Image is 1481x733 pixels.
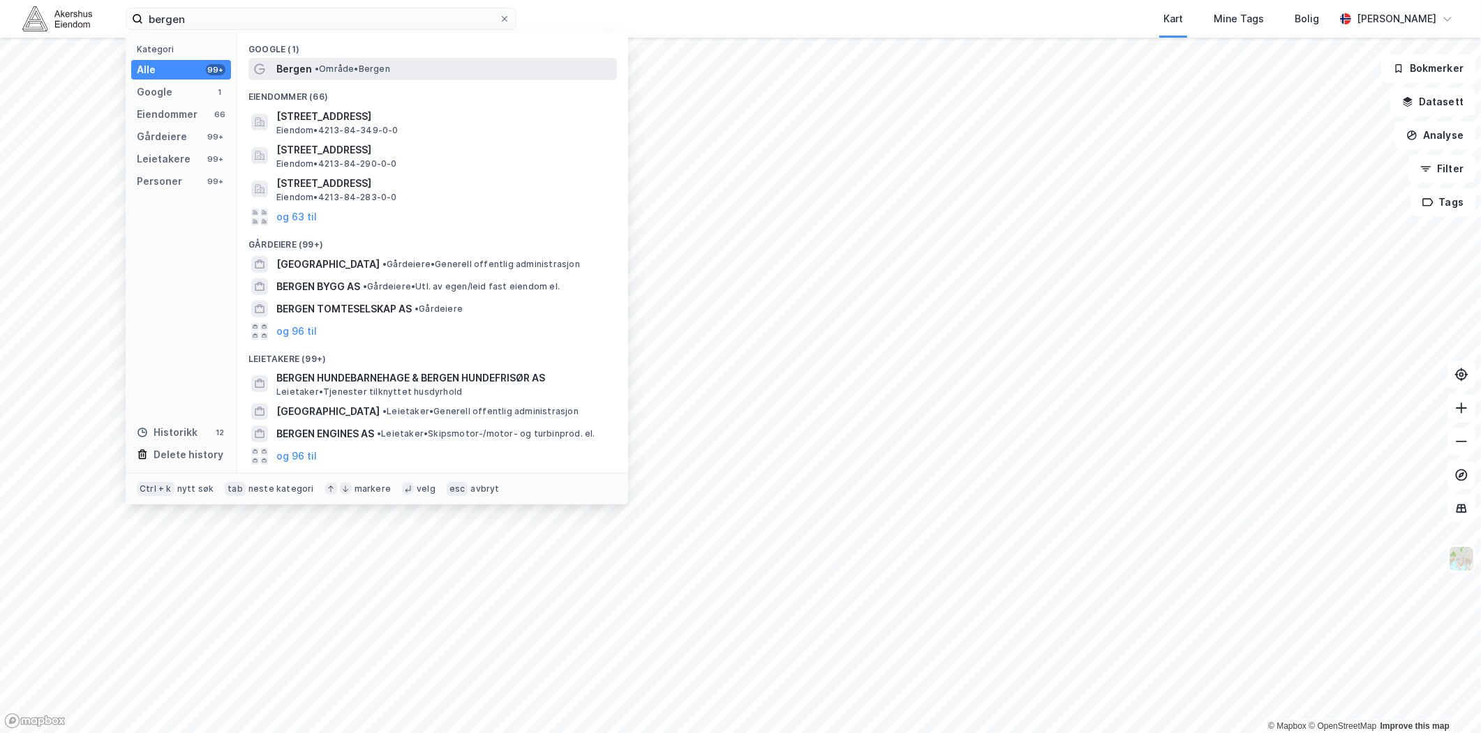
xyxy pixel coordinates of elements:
[363,281,367,292] span: •
[276,209,317,225] button: og 63 til
[237,342,628,368] div: Leietakere (99+)
[276,425,374,442] span: BERGEN ENGINES AS
[206,131,225,142] div: 99+
[382,406,387,416] span: •
[315,63,390,75] span: Område • Bergen
[214,86,225,98] div: 1
[248,483,314,494] div: neste kategori
[1411,666,1481,733] div: Kontrollprogram for chat
[1357,10,1436,27] div: [PERSON_NAME]
[1394,121,1475,149] button: Analyse
[1408,155,1475,183] button: Filter
[315,63,319,74] span: •
[276,278,360,295] span: BERGEN BYGG AS
[1295,10,1319,27] div: Bolig
[177,483,214,494] div: nytt søk
[137,424,198,441] div: Historikk
[1411,188,1475,216] button: Tags
[415,303,419,314] span: •
[237,33,628,58] div: Google (1)
[415,303,463,315] span: Gårdeiere
[137,106,198,123] div: Eiendommer
[377,428,595,439] span: Leietaker • Skipsmotor-/motor- og turbinprod. el.
[363,281,560,292] span: Gårdeiere • Utl. av egen/leid fast eiendom el.
[447,482,468,496] div: esc
[470,483,499,494] div: avbryt
[1411,666,1481,733] iframe: Chat Widget
[206,176,225,187] div: 99+
[1163,10,1183,27] div: Kart
[276,125,399,136] span: Eiendom • 4213-84-349-0-0
[1309,721,1376,731] a: OpenStreetMap
[377,428,381,439] span: •
[237,467,628,492] div: Personer (99+)
[276,256,380,273] span: [GEOGRAPHIC_DATA]
[276,323,317,340] button: og 96 til
[276,108,611,125] span: [STREET_ADDRESS]
[276,370,611,386] span: BERGEN HUNDEBARNEHAGE & BERGEN HUNDEFRISØR AS
[237,228,628,253] div: Gårdeiere (99+)
[382,406,579,417] span: Leietaker • Generell offentlig administrasjon
[237,80,628,105] div: Eiendommer (66)
[382,259,387,269] span: •
[206,153,225,165] div: 99+
[276,386,462,398] span: Leietaker • Tjenester tilknyttet husdyrhold
[276,61,312,77] span: Bergen
[276,301,412,317] span: BERGEN TOMTESELSKAP AS
[22,6,92,31] img: akershus-eiendom-logo.9091f326c980b4bce74ccdd9f866810c.svg
[1268,721,1307,731] a: Mapbox
[4,713,66,729] a: Mapbox homepage
[417,483,436,494] div: velg
[1448,545,1475,572] img: Z
[137,173,182,190] div: Personer
[137,482,174,496] div: Ctrl + k
[1380,721,1450,731] a: Improve this map
[225,482,246,496] div: tab
[276,192,397,203] span: Eiendom • 4213-84-283-0-0
[154,446,223,463] div: Delete history
[206,64,225,75] div: 99+
[137,44,231,54] div: Kategori
[214,109,225,120] div: 66
[143,8,499,29] input: Søk på adresse, matrikkel, gårdeiere, leietakere eller personer
[137,84,172,100] div: Google
[276,142,611,158] span: [STREET_ADDRESS]
[1381,54,1475,82] button: Bokmerker
[137,61,156,78] div: Alle
[355,483,391,494] div: markere
[276,158,397,169] span: Eiendom • 4213-84-290-0-0
[276,403,380,420] span: [GEOGRAPHIC_DATA]
[214,427,225,438] div: 12
[137,128,187,145] div: Gårdeiere
[1214,10,1264,27] div: Mine Tags
[1390,88,1475,116] button: Datasett
[137,151,191,167] div: Leietakere
[276,448,317,464] button: og 96 til
[276,175,611,192] span: [STREET_ADDRESS]
[382,259,580,270] span: Gårdeiere • Generell offentlig administrasjon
